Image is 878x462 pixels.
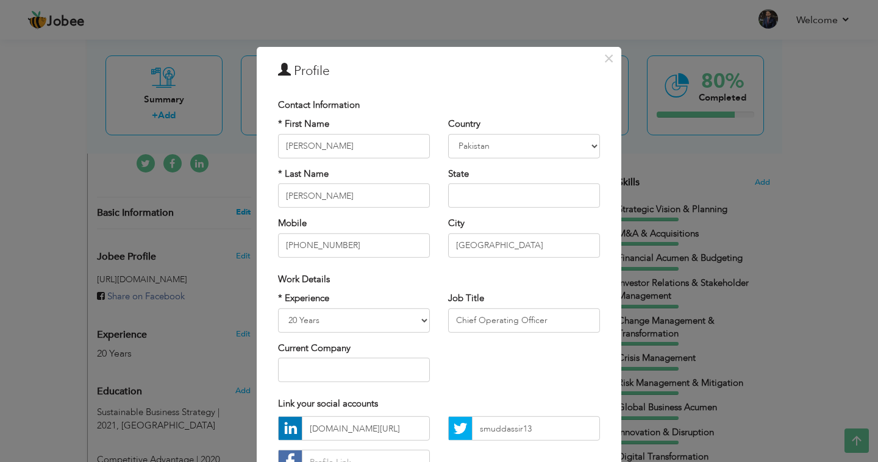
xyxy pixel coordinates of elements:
label: * Experience [278,292,329,305]
label: Country [448,118,480,130]
span: Contact Information [278,99,360,111]
label: State [448,168,469,180]
label: Job Title [448,292,484,305]
span: Link your social accounts [278,397,378,410]
img: linkedin [279,417,302,440]
img: Twitter [449,417,472,440]
label: Current Company [278,341,351,354]
button: Close [599,49,618,68]
span: × [604,48,614,69]
input: Profile Link [472,416,600,441]
label: * First Name [278,118,329,130]
span: Work Details [278,272,330,285]
label: Mobile [278,217,307,230]
input: Profile Link [302,416,430,441]
label: * Last Name [278,168,329,180]
h3: Profile [278,62,600,80]
label: City [448,217,465,230]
